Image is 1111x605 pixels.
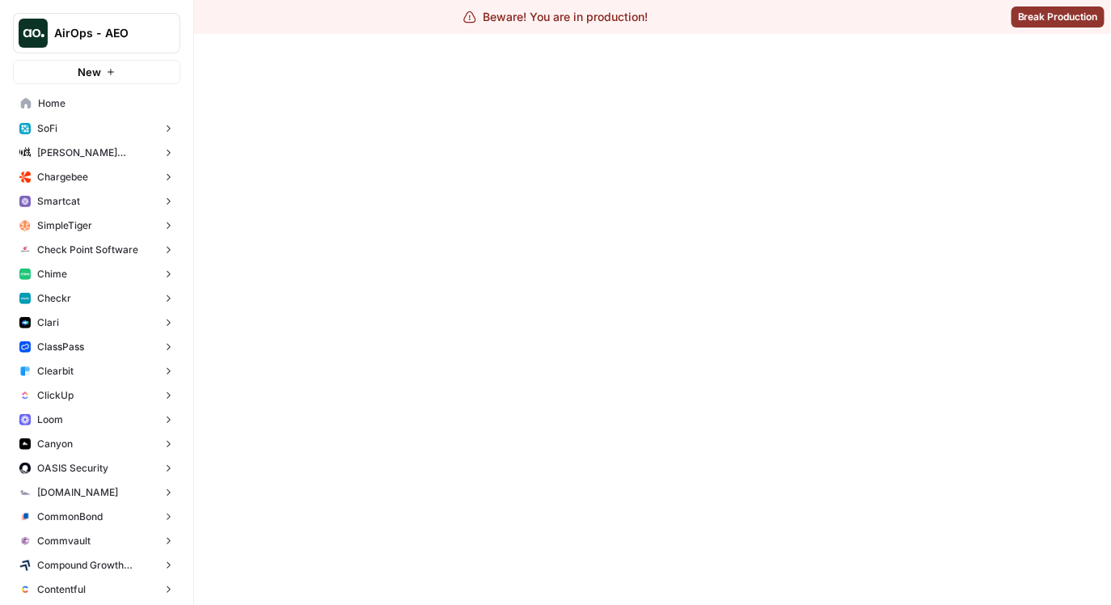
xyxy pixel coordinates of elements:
img: m87i3pytwzu9d7629hz0batfjj1p [19,147,31,159]
button: CommonBond [13,505,180,529]
button: New [13,60,180,84]
span: OASIS Security [37,461,108,476]
span: Compound Growth Marketing [37,558,156,573]
button: SimpleTiger [13,214,180,238]
span: Chime [37,267,67,281]
img: mhv33baw7plipcpp00rsngv1nu95 [19,269,31,280]
span: Chargebee [37,170,88,184]
img: k09s5utkby11dt6rxf2w9zgb46r0 [19,487,31,498]
img: rkye1xl29jr3pw1t320t03wecljb [19,196,31,207]
button: Canyon [13,432,180,456]
div: Beware! You are in production! [463,9,648,25]
span: Smartcat [37,194,80,209]
img: red1k5sizbc2zfjdzds8kz0ky0wq [19,463,31,474]
button: Chime [13,262,180,286]
span: Home [38,96,173,111]
span: ClickUp [37,388,74,403]
img: hlg0wqi1id4i6sbxkcpd2tyblcaw [19,220,31,231]
img: 78cr82s63dt93a7yj2fue7fuqlci [19,293,31,304]
span: CommonBond [37,510,103,524]
span: Clari [37,315,59,330]
button: Smartcat [13,189,180,214]
img: apu0vsiwfa15xu8z64806eursjsk [19,123,31,134]
img: nyvnio03nchgsu99hj5luicuvesv [19,390,31,401]
img: wev6amecshr6l48lvue5fy0bkco1 [19,414,31,425]
button: Chargebee [13,165,180,189]
button: Check Point Software [13,238,180,262]
span: Commvault [37,534,91,548]
img: h6qlr8a97mop4asab8l5qtldq2wv [19,317,31,328]
span: Contentful [37,582,86,597]
img: kaevn8smg0ztd3bicv5o6c24vmo8 [19,560,31,571]
button: SoFi [13,116,180,141]
a: Home [13,91,180,116]
img: jkhkcar56nid5uw4tq7euxnuco2o [19,171,31,183]
button: [PERSON_NAME] [PERSON_NAME] at Work [13,141,180,165]
span: Canyon [37,437,73,451]
button: Commvault [13,529,180,553]
img: glq0fklpdxbalhn7i6kvfbbvs11n [19,511,31,522]
button: [DOMAIN_NAME] [13,480,180,505]
button: Workspace: AirOps - AEO [13,13,180,53]
img: z4c86av58qw027qbtb91h24iuhub [19,341,31,353]
span: [DOMAIN_NAME] [37,485,118,500]
button: Break Production [1012,6,1105,27]
span: [PERSON_NAME] [PERSON_NAME] at Work [37,146,156,160]
span: AirOps - AEO [54,25,152,41]
img: AirOps - AEO Logo [19,19,48,48]
span: Loom [37,412,63,427]
button: Clari [13,311,180,335]
button: OASIS Security [13,456,180,480]
img: gddfodh0ack4ddcgj10xzwv4nyos [19,244,31,256]
img: fr92439b8i8d8kixz6owgxh362ib [19,366,31,377]
span: ClassPass [37,340,84,354]
span: SoFi [37,121,57,136]
button: Checkr [13,286,180,311]
span: Check Point Software [37,243,138,257]
button: Compound Growth Marketing [13,553,180,577]
span: Break Production [1018,10,1098,24]
span: New [78,64,101,80]
span: Clearbit [37,364,74,379]
span: SimpleTiger [37,218,92,233]
button: ClickUp [13,383,180,408]
button: ClassPass [13,335,180,359]
img: xf6b4g7v9n1cfco8wpzm78dqnb6e [19,535,31,547]
img: 2ud796hvc3gw7qwjscn75txc5abr [19,584,31,595]
button: Loom [13,408,180,432]
button: Clearbit [13,359,180,383]
button: Contentful [13,577,180,602]
span: Checkr [37,291,71,306]
img: 0idox3onazaeuxox2jono9vm549w [19,438,31,450]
